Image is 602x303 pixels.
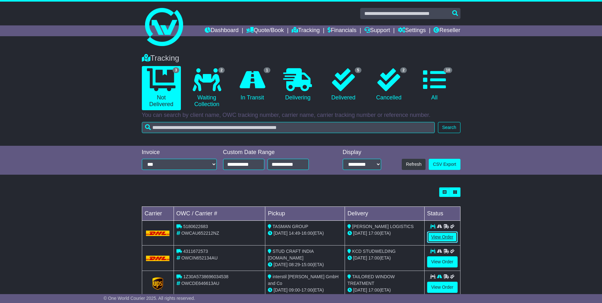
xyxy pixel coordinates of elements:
a: Support [364,25,390,36]
div: - (ETA) [268,230,342,237]
td: Carrier [142,207,174,221]
div: Tracking [139,54,464,63]
a: Delivering [278,66,317,104]
span: 09:00 [289,287,300,293]
span: 15:00 [301,262,313,267]
span: OWCDE646613AU [181,281,219,286]
a: Reseller [433,25,460,36]
a: 2 Cancelled [369,66,408,104]
span: 1 [264,67,270,73]
a: 1 In Transit [233,66,272,104]
span: [DATE] [353,255,367,260]
td: OWC / Carrier # [174,207,265,221]
span: TASMAN GROUP [273,224,308,229]
td: Pickup [265,207,345,221]
span: 5 [355,67,361,73]
span: [DATE] [353,287,367,293]
span: 17:00 [368,231,380,236]
button: Search [438,122,460,133]
a: CSV Export [429,159,460,170]
span: [DATE] [274,287,288,293]
div: Display [343,149,381,156]
span: © One World Courier 2025. All rights reserved. [103,296,195,301]
span: 08:29 [289,262,300,267]
button: Refresh [402,159,426,170]
span: OWCIN652134AU [181,255,217,260]
div: - (ETA) [268,261,342,268]
div: Invoice [142,149,217,156]
a: 10 All [415,66,454,104]
span: 2 [218,67,225,73]
div: Custom Date Range [223,149,325,156]
a: Quote/Book [246,25,284,36]
span: 16:00 [301,231,313,236]
a: Tracking [292,25,320,36]
div: - (ETA) [268,287,342,293]
span: 17:00 [368,255,380,260]
span: 14:49 [289,231,300,236]
span: [DATE] [274,231,288,236]
a: Financials [327,25,356,36]
td: Delivery [345,207,424,221]
a: Dashboard [205,25,239,36]
span: STUD CRAFT INDIA [DOMAIN_NAME] [268,249,314,260]
img: DHL.png [146,231,170,236]
a: 2 Waiting Collection [187,66,226,110]
span: interstil [PERSON_NAME] GmbH and Co [268,274,339,286]
span: [DATE] [353,231,367,236]
div: (ETA) [347,230,422,237]
span: 4311672573 [183,249,208,254]
a: 5 Delivered [324,66,363,104]
span: 5180622683 [183,224,208,229]
a: Settings [398,25,426,36]
img: GetCarrierServiceLogo [152,277,163,290]
a: 3 Not Delivered [142,66,181,110]
a: View Order [427,256,458,267]
span: [PERSON_NAME] LOGISTICS [352,224,414,229]
a: View Order [427,282,458,293]
span: 2 [400,67,407,73]
span: TAILORED WINDOW TREATMENT [347,274,395,286]
a: View Order [427,232,458,243]
span: 1Z30A5738696034538 [183,274,228,279]
img: DHL.png [146,256,170,261]
span: 17:00 [301,287,313,293]
span: 17:00 [368,287,380,293]
span: 3 [173,67,179,73]
td: Status [424,207,460,221]
div: (ETA) [347,287,422,293]
span: OWCAU652212NZ [181,231,219,236]
span: KCD STUDWELDING [352,249,396,254]
span: [DATE] [274,262,288,267]
div: (ETA) [347,255,422,261]
p: You can search by client name, OWC tracking number, carrier name, carrier tracking number or refe... [142,112,460,119]
span: 10 [444,67,452,73]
